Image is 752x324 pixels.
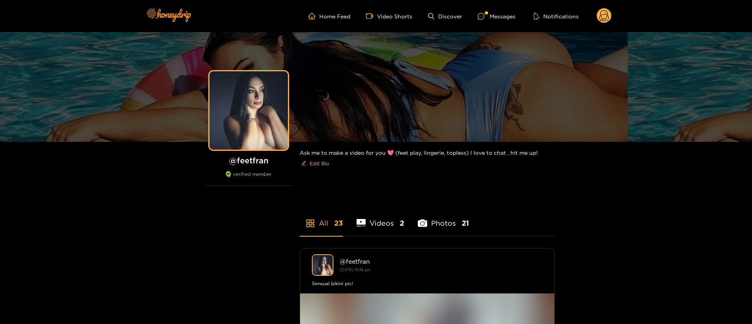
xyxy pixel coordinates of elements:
div: @ feetfran [340,258,543,265]
div: Ask me to make a video for you 💖 (feet play, lingerie, topless) I love to chat , hit me up! [300,142,555,176]
span: edit [301,161,306,167]
a: Home Feed [308,13,350,20]
span: 23 [334,218,343,228]
small: [DATE] 19:36 pm [340,268,371,272]
span: home [308,13,319,20]
a: Discover [428,13,462,20]
span: 2 [400,218,404,228]
div: Messages [478,12,515,21]
div: verified member [206,171,292,186]
img: feetfran [312,254,333,276]
li: All [300,201,343,236]
h1: @ feetfran [206,156,292,165]
span: video-camera [366,13,377,20]
li: Videos [357,201,404,236]
button: Notifications [531,12,581,20]
span: 21 [462,218,469,228]
button: editEdit Bio [300,157,331,170]
a: Video Shorts [366,13,412,20]
span: appstore [306,219,315,228]
div: Sensual bikini pic! [312,280,543,288]
li: Photos [418,201,469,236]
span: Edit Bio [310,159,329,167]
